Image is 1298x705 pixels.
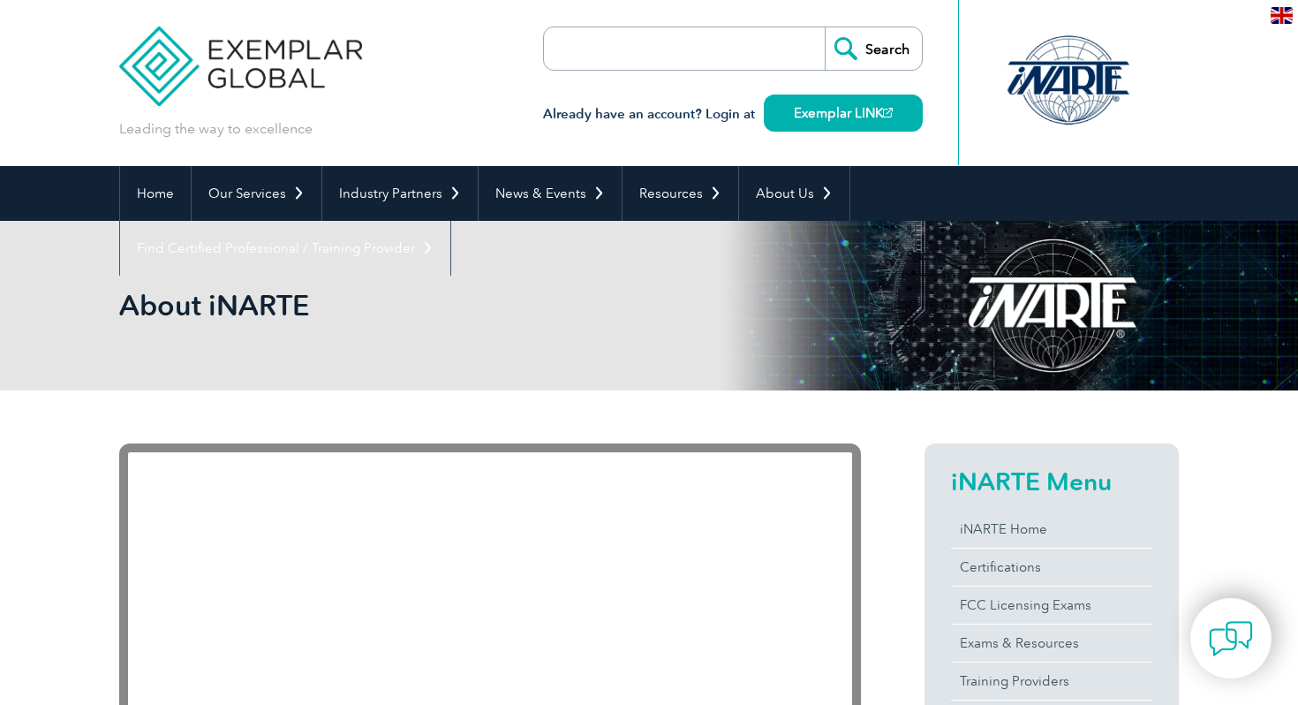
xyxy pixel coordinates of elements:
[1271,7,1293,24] img: en
[951,587,1152,624] a: FCC Licensing Exams
[883,108,893,117] img: open_square.png
[322,166,478,221] a: Industry Partners
[951,467,1152,496] h2: iNARTE Menu
[825,27,922,70] input: Search
[951,663,1152,700] a: Training Providers
[119,292,861,320] h2: About iNARTE
[623,166,738,221] a: Resources
[119,119,313,139] p: Leading the way to excellence
[120,221,450,276] a: Find Certified Professional / Training Provider
[479,166,622,221] a: News & Events
[951,625,1152,662] a: Exams & Resources
[951,511,1152,548] a: iNARTE Home
[192,166,321,221] a: Our Services
[764,95,923,132] a: Exemplar LINK
[1209,617,1253,661] img: contact-chat.png
[543,103,923,125] h3: Already have an account? Login at
[951,549,1152,586] a: Certifications
[120,166,191,221] a: Home
[739,166,849,221] a: About Us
